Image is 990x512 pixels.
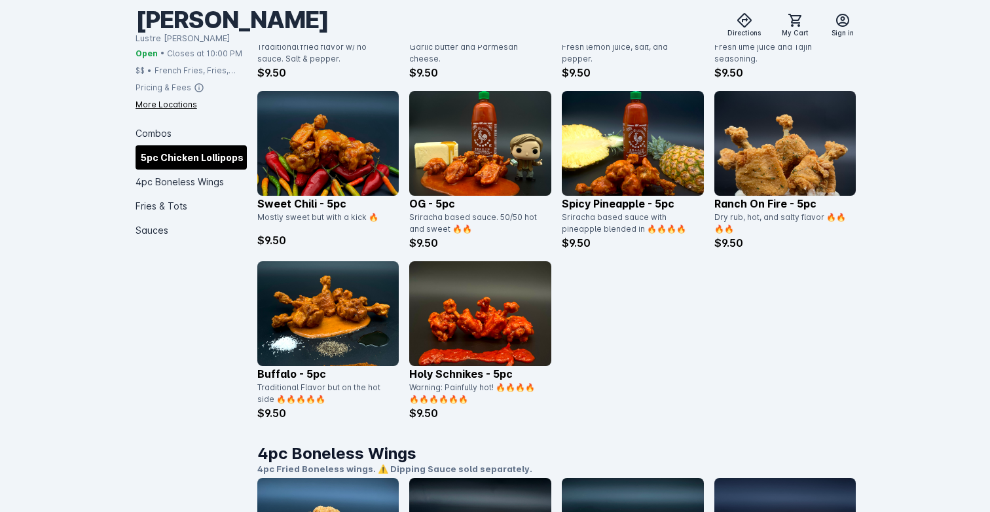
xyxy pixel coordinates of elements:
[257,41,392,65] div: Traditional fried flavor w/ no sauce. Salt & pepper.
[257,65,399,81] p: $9.50
[409,91,551,196] img: catalog item
[257,442,856,466] h1: 4pc Boneless Wings
[136,120,247,145] div: Combos
[257,405,399,421] p: $9.50
[136,217,247,242] div: Sauces
[160,47,242,59] span: • Closes at 10:00 PM
[714,235,856,251] p: $9.50
[136,169,247,193] div: 4pc Boneless Wings
[136,5,329,35] div: [PERSON_NAME]
[136,81,191,93] div: Pricing & Fees
[257,463,856,476] p: 4pc Fried Boneless wings. ⚠️ Dipping Sauce sold separately.
[409,261,551,366] img: catalog item
[727,28,761,38] span: Directions
[136,47,158,59] span: Open
[257,232,399,248] p: $9.50
[562,65,704,81] p: $9.50
[409,382,543,405] div: Warning: Painfully hot! 🔥🔥🔥🔥🔥🔥🔥🔥🔥🔥
[409,41,543,65] div: Garlic butter and Parmesan cheese.
[562,196,704,211] p: Spicy Pineapple - 5pc
[714,41,849,65] div: Fresh lime juice and Tajin seasoning.
[409,196,551,211] p: OG - 5pc
[409,211,543,235] div: Sriracha based sauce. 50/50 hot and sweet 🔥🔥
[147,64,152,76] div: •
[409,65,551,81] p: $9.50
[257,366,399,382] p: Buffalo - 5pc
[257,211,392,232] div: Mostly sweet but with a kick 🔥
[714,211,849,235] div: Dry rub, hot, and salty flavor 🔥🔥🔥🔥
[136,193,247,217] div: Fries & Tots
[714,65,856,81] p: $9.50
[136,145,247,169] div: 5pc Chicken Lollipops
[409,405,551,421] p: $9.50
[714,91,856,196] img: catalog item
[562,41,696,65] div: Fresh lemon juice, salt, and pepper.
[409,235,551,251] p: $9.50
[136,98,197,110] div: More Locations
[257,261,399,366] img: catalog item
[136,64,145,76] div: $$
[714,196,856,211] p: Ranch On Fire - 5pc
[562,91,704,196] img: catalog item
[155,64,247,76] div: French Fries, Fries, Fried Chicken, Tots, Buffalo Wings, Chicken, Wings, Fried Pickles
[562,211,696,235] div: Sriracha based sauce with pineapple blended in 🔥🔥🔥🔥
[257,382,392,405] div: Traditional Flavor but on the hot side 🔥🔥🔥🔥🔥
[257,196,399,211] p: Sweet Chili - 5pc
[409,366,551,382] p: Holy Schnikes - 5pc
[136,32,329,45] div: Lustre [PERSON_NAME]
[562,235,704,251] p: $9.50
[257,91,399,196] img: catalog item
